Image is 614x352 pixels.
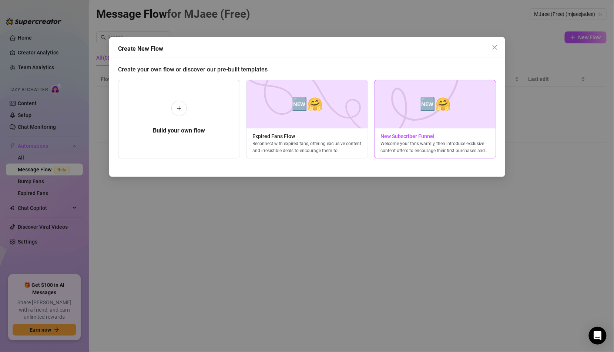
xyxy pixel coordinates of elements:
[118,44,505,53] div: Create New Flow
[492,44,498,50] span: close
[118,66,268,73] span: Create your own flow or discover our pre-built templates
[589,327,607,345] div: Open Intercom Messenger
[153,126,205,135] h5: Build your own flow
[489,44,501,50] span: Close
[291,94,322,114] span: 🆕🤗
[246,132,368,140] span: Expired Fans Flow
[176,106,181,111] span: plus
[246,140,368,154] div: Reconnect with expired fans, offering exclusive content and irresistible deals to encourage them ...
[489,41,501,53] button: Close
[374,140,496,154] div: Welcome your fans warmly, then introduce exclusive content offers to encourage their first purcha...
[374,132,496,140] span: New Subscriber Funnel
[419,94,450,114] span: 🆕🤗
